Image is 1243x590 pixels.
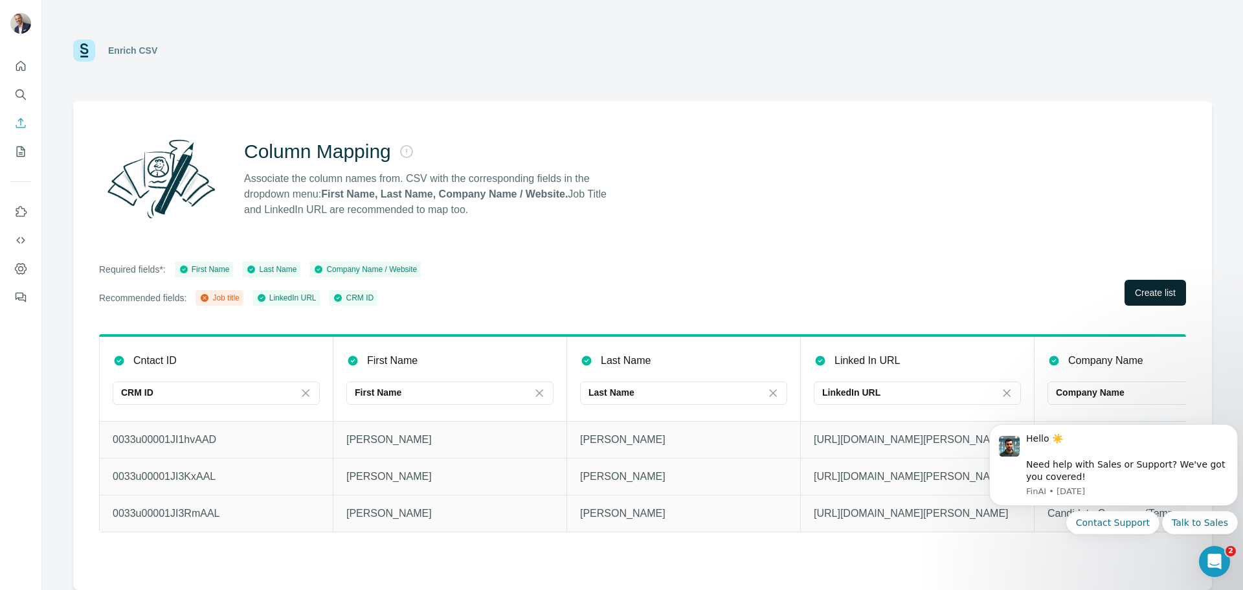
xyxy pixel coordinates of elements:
p: 0033u00001JI3KxAAL [113,469,320,484]
h2: Column Mapping [244,140,391,163]
div: Job title [199,292,239,304]
p: Last Name [588,386,634,399]
button: Quick start [10,54,31,78]
button: Use Surfe on LinkedIn [10,200,31,223]
p: [PERSON_NAME] [580,469,787,484]
iframe: Intercom notifications message [984,408,1243,584]
button: My lists [10,140,31,163]
button: Feedback [10,286,31,309]
p: Recommended fields: [99,291,186,304]
img: Surfe Illustration - Column Mapping [99,132,223,225]
p: 0033u00001JI3RmAAL [113,506,320,521]
p: Last Name [601,353,651,369]
p: [PERSON_NAME] [580,506,787,521]
p: Company Name [1056,386,1125,399]
div: First Name [179,264,230,275]
strong: First Name, Last Name, Company Name / Website. [321,188,568,199]
p: CRM ID [121,386,153,399]
p: Associate the column names from. CSV with the corresponding fields in the dropdown menu: Job Titl... [244,171,618,218]
p: Company Name [1068,353,1143,369]
button: Enrich CSV [10,111,31,135]
p: [PERSON_NAME] [346,506,554,521]
span: 2 [1226,546,1236,556]
p: 0033u00001JI1hvAAD [113,432,320,448]
p: LinkedIn URL [822,386,880,399]
p: [PERSON_NAME] [580,432,787,448]
div: LinkedIn URL [256,292,317,304]
p: First Name [355,386,401,399]
p: [URL][DOMAIN_NAME][PERSON_NAME] [814,432,1021,448]
button: Dashboard [10,257,31,280]
span: Create list [1135,286,1176,299]
div: CRM ID [333,292,374,304]
p: [URL][DOMAIN_NAME][PERSON_NAME] [814,469,1021,484]
p: [URL][DOMAIN_NAME][PERSON_NAME] [814,506,1021,521]
p: Cntact ID [133,353,177,369]
img: Avatar [10,13,31,34]
p: First Name [367,353,418,369]
iframe: Intercom live chat [1199,546,1230,577]
p: [PERSON_NAME] [346,432,554,448]
div: Company Name / Website [313,264,417,275]
button: Create list [1125,280,1186,306]
div: Enrich CSV [108,44,157,57]
p: [PERSON_NAME] [346,469,554,484]
button: Search [10,83,31,106]
p: Linked In URL [834,353,900,369]
div: Last Name [246,264,297,275]
p: Required fields*: [99,263,166,276]
button: Use Surfe API [10,229,31,252]
img: Surfe Logo [73,40,95,62]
